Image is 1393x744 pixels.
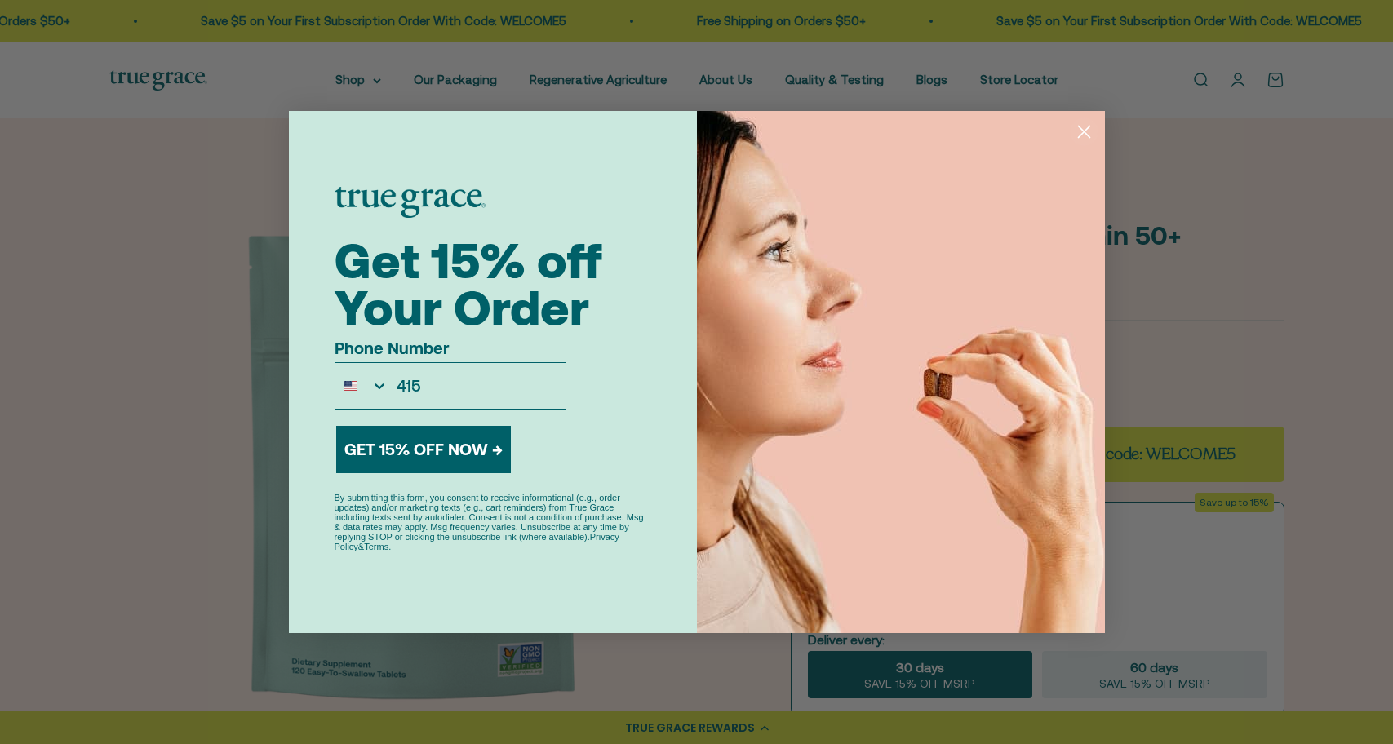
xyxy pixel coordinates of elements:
button: Close dialog [1070,117,1098,146]
label: Phone Number [335,339,566,362]
a: Terms [364,542,388,551]
img: 43605a6c-e687-496b-9994-e909f8c820d7.jpeg [697,111,1105,633]
img: United States [344,379,357,392]
button: Search Countries [335,363,389,409]
button: GET 15% OFF NOW → [336,426,511,473]
span: Get 15% off Your Order [335,232,602,336]
a: Privacy Policy [335,532,619,551]
img: logo placeholder [335,187,486,218]
p: By submitting this form, you consent to receive informational (e.g., order updates) and/or market... [335,493,651,551]
input: Phone Number [388,363,565,409]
